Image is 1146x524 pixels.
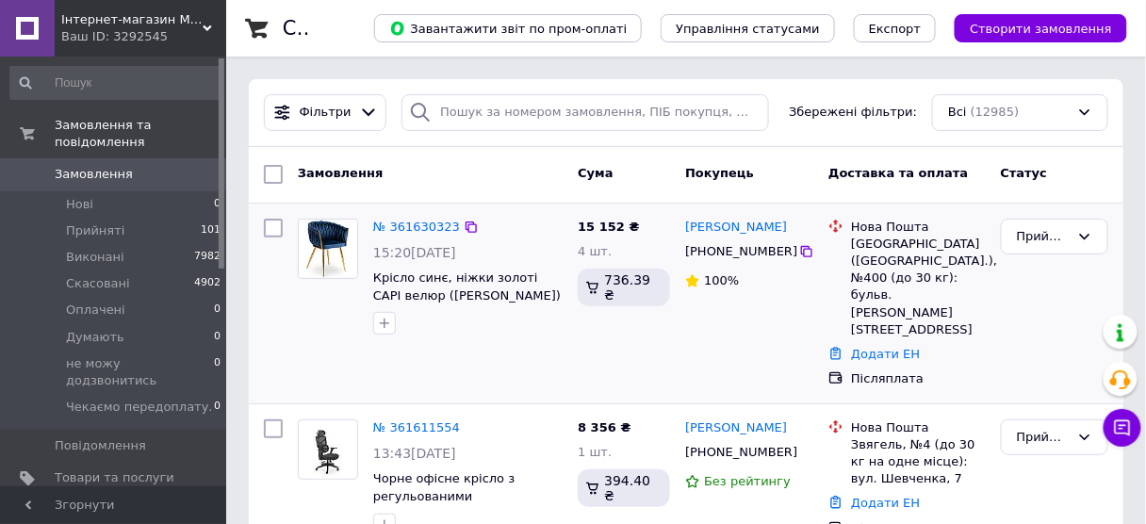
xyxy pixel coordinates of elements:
span: Нові [66,196,93,213]
button: Управління статусами [661,14,835,42]
a: Додати ЕН [851,496,920,510]
span: (12985) [971,105,1020,119]
input: Пошук за номером замовлення, ПІБ покупця, номером телефону, Email, номером накладної [401,94,768,131]
span: 13:43[DATE] [373,446,456,461]
a: Фото товару [298,419,358,480]
div: Післяплата [851,370,985,387]
div: [PHONE_NUMBER] [681,440,798,465]
span: 0 [214,329,221,346]
span: Товари та послуги [55,469,174,486]
span: Cума [578,166,613,180]
span: Інтернет-магазин MebliSi [61,11,203,28]
a: Крісло синє, ніжки золоті CAPI велюр ([PERSON_NAME]) ME.CAPI/GR/ZL/V/K [373,270,561,319]
button: Експорт [854,14,937,42]
span: Повідомлення [55,437,146,454]
span: Фільтри [300,104,352,122]
span: 4902 [194,275,221,292]
span: 8 356 ₴ [578,420,630,434]
img: Фото товару [299,220,357,278]
button: Завантажити звіт по пром-оплаті [374,14,642,42]
span: 4 шт. [578,244,612,258]
span: Всі [948,104,967,122]
button: Чат з покупцем [1104,409,1141,447]
span: Збережені фільтри: [789,104,917,122]
span: 101 [201,222,221,239]
span: Замовлення [298,166,383,180]
span: Експорт [869,22,922,36]
span: Замовлення та повідомлення [55,117,226,151]
button: Створити замовлення [955,14,1127,42]
span: Завантажити звіт по пром-оплаті [389,20,627,37]
div: Нова Пошта [851,419,985,436]
span: Чекаємо передоплату. [66,399,213,416]
h1: Список замовлень [283,17,474,40]
a: [PERSON_NAME] [685,419,787,437]
div: Звягель, №4 (до 30 кг на одне місце): вул. Шевченка, 7 [851,436,985,488]
div: 394.40 ₴ [578,469,670,507]
input: Пошук [9,66,222,100]
span: 0 [214,355,221,389]
a: № 361611554 [373,420,460,434]
span: Скасовані [66,275,130,292]
span: 15 152 ₴ [578,220,639,234]
a: Фото товару [298,219,358,279]
div: Ваш ID: 3292545 [61,28,226,45]
span: Управління статусами [676,22,820,36]
a: Створити замовлення [936,21,1127,35]
div: Прийнято [1017,428,1070,448]
a: Додати ЕН [851,347,920,361]
div: 736.39 ₴ [578,269,670,306]
span: 0 [214,302,221,319]
div: [GEOGRAPHIC_DATA] ([GEOGRAPHIC_DATA].), №400 (до 30 кг): бульв. [PERSON_NAME][STREET_ADDRESS] [851,236,985,338]
span: Без рейтингу [704,474,791,488]
span: Прийняті [66,222,124,239]
span: Покупець [685,166,754,180]
span: 100% [704,273,739,287]
span: Думають [66,329,124,346]
span: Створити замовлення [970,22,1112,36]
div: [PHONE_NUMBER] [681,239,798,264]
span: Виконані [66,249,124,266]
div: Прийнято [1017,227,1070,247]
span: 0 [214,196,221,213]
a: [PERSON_NAME] [685,219,787,237]
img: Фото товару [308,420,348,479]
span: 15:20[DATE] [373,245,456,260]
span: 7982 [194,249,221,266]
div: Нова Пошта [851,219,985,236]
span: не можу додзвонитись [66,355,214,389]
span: 1 шт. [578,445,612,459]
span: 0 [214,399,221,416]
a: № 361630323 [373,220,460,234]
span: Доставка та оплата [828,166,968,180]
span: Замовлення [55,166,133,183]
span: Статус [1001,166,1048,180]
span: Оплачені [66,302,125,319]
